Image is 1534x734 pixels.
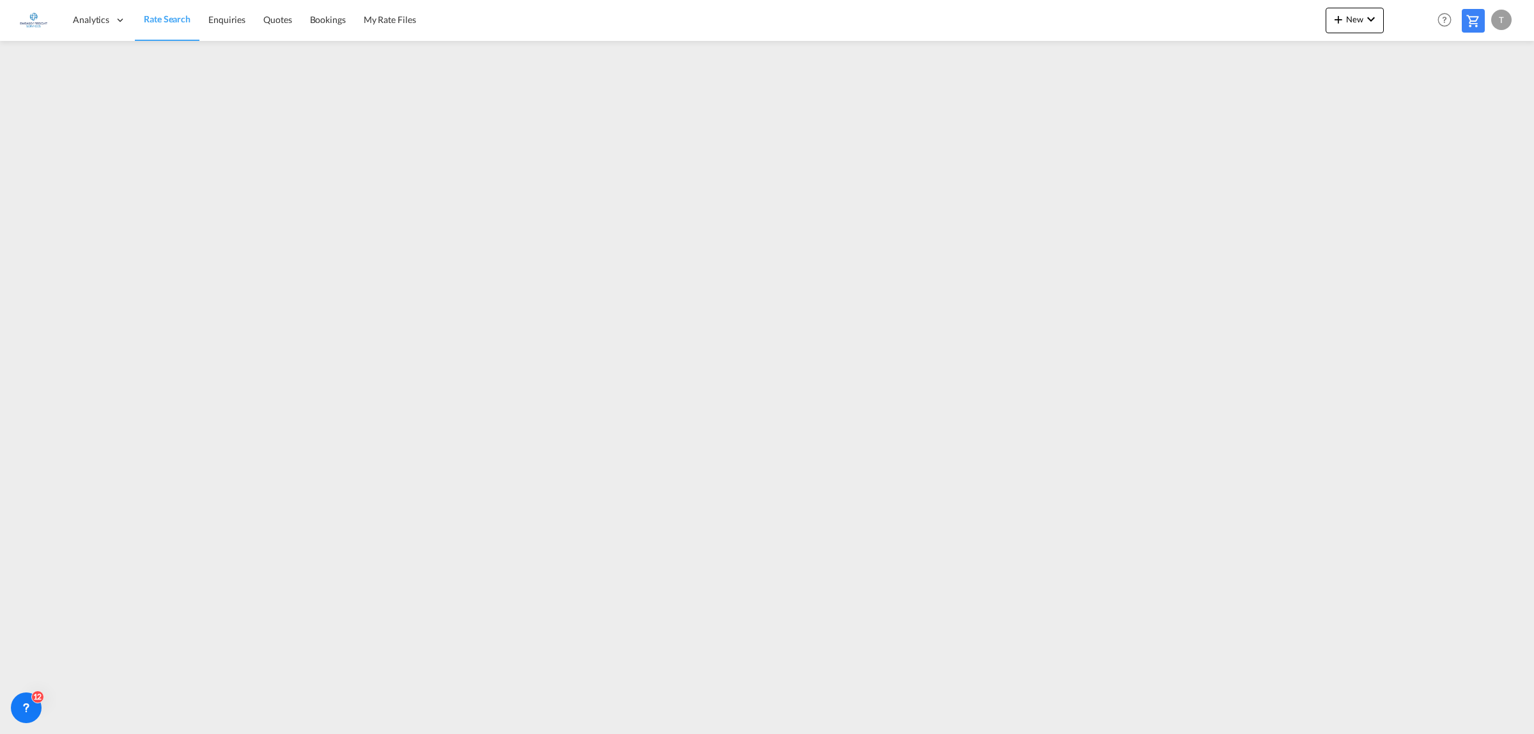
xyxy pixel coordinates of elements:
span: My Rate Files [364,14,416,25]
span: New [1331,14,1379,24]
md-icon: icon-chevron-down [1363,12,1379,27]
span: Help [1434,9,1455,31]
span: Analytics [73,13,109,26]
button: icon-plus 400-fgNewicon-chevron-down [1326,8,1384,33]
span: Enquiries [208,14,245,25]
span: Rate Search [144,13,190,24]
div: T [1491,10,1512,30]
img: 6a2c35f0b7c411ef99d84d375d6e7407.jpg [19,6,48,35]
div: Help [1434,9,1462,32]
md-icon: icon-plus 400-fg [1331,12,1346,27]
span: Bookings [310,14,346,25]
span: Quotes [263,14,291,25]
